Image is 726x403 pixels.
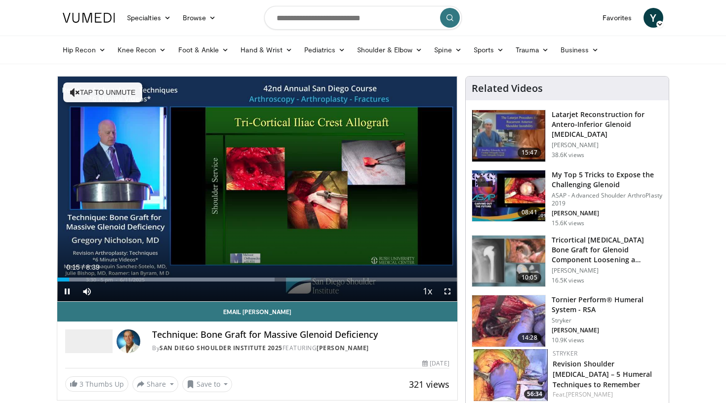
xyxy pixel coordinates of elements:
a: Business [555,40,605,60]
img: b61a968a-1fa8-450f-8774-24c9f99181bb.150x105_q85_crop-smart_upscale.jpg [472,170,545,222]
a: 3 Thumbs Up [65,376,128,392]
a: San Diego Shoulder Institute 2025 [160,344,282,352]
a: Email [PERSON_NAME] [57,302,457,322]
span: 321 views [409,378,449,390]
div: Progress Bar [57,278,457,282]
h3: My Top 5 Tricks to Expose the Challenging Glenoid [552,170,663,190]
h4: Related Videos [472,82,543,94]
button: Tap to unmute [63,82,142,102]
a: Stryker [553,349,577,358]
span: 15:47 [518,148,541,158]
span: 10:05 [518,273,541,282]
a: Shoulder & Elbow [351,40,428,60]
p: Stryker [552,317,663,324]
a: Hip Recon [57,40,112,60]
a: Y [644,8,663,28]
span: 08:41 [518,207,541,217]
a: Specialties [121,8,177,28]
h4: Technique: Bone Graft for Massive Glenoid Deficiency [152,329,449,340]
p: [PERSON_NAME] [552,326,663,334]
h3: Tornier Perform® Humeral System - RSA [552,295,663,315]
img: VuMedi Logo [63,13,115,23]
div: [DATE] [422,359,449,368]
a: Sports [468,40,510,60]
a: Knee Recon [112,40,172,60]
p: 16.5K views [552,277,584,284]
img: c16ff475-65df-4a30-84a2-4b6c3a19e2c7.150x105_q85_crop-smart_upscale.jpg [472,295,545,347]
p: 38.6K views [552,151,584,159]
img: 54195_0000_3.png.150x105_q85_crop-smart_upscale.jpg [472,236,545,287]
img: 13e13d31-afdc-4990-acd0-658823837d7a.150x105_q85_crop-smart_upscale.jpg [474,349,548,401]
span: 0:15 [66,263,80,271]
a: [PERSON_NAME] [317,344,369,352]
a: Hand & Wrist [235,40,298,60]
a: Foot & Ankle [172,40,235,60]
button: Save to [182,376,233,392]
a: 14:28 Tornier Perform® Humeral System - RSA Stryker [PERSON_NAME] 10.9K views [472,295,663,347]
button: Mute [77,282,97,301]
a: Pediatrics [298,40,351,60]
p: 15.6K views [552,219,584,227]
span: 14:28 [518,333,541,343]
a: 08:41 My Top 5 Tricks to Expose the Challenging Glenoid ASAP - Advanced Shoulder ArthroPlasty 201... [472,170,663,227]
img: San Diego Shoulder Institute 2025 [65,329,113,353]
button: Pause [57,282,77,301]
h3: Tricortical [MEDICAL_DATA] Bone Graft for Glenoid Component Loosening a… [552,235,663,265]
p: [PERSON_NAME] [552,209,663,217]
h3: Latarjet Reconstruction for Antero-Inferior Glenoid [MEDICAL_DATA] [552,110,663,139]
button: Share [132,376,178,392]
a: 56:34 [474,349,548,401]
img: Avatar [117,329,140,353]
input: Search topics, interventions [264,6,462,30]
span: 8:39 [86,263,99,271]
div: By FEATURING [152,344,449,353]
p: ASAP - Advanced Shoulder ArthroPlasty 2019 [552,192,663,207]
p: 10.9K views [552,336,584,344]
a: Spine [428,40,467,60]
a: Browse [177,8,222,28]
a: 15:47 Latarjet Reconstruction for Antero-Inferior Glenoid [MEDICAL_DATA] [PERSON_NAME] 38.6K views [472,110,663,162]
button: Fullscreen [438,282,457,301]
video-js: Video Player [57,77,457,302]
button: Playback Rate [418,282,438,301]
p: [PERSON_NAME] [552,267,663,275]
span: / [82,263,84,271]
a: [PERSON_NAME] [566,390,613,399]
a: Trauma [510,40,555,60]
span: 3 [80,379,83,389]
a: 10:05 Tricortical [MEDICAL_DATA] Bone Graft for Glenoid Component Loosening a… [PERSON_NAME] 16.5... [472,235,663,287]
img: 38708_0000_3.png.150x105_q85_crop-smart_upscale.jpg [472,110,545,161]
div: Feat. [553,390,661,399]
a: Favorites [597,8,638,28]
a: Revision Shoulder [MEDICAL_DATA] – 5 Humeral Techniques to Remember [553,359,652,389]
p: [PERSON_NAME] [552,141,663,149]
span: 56:34 [524,390,545,399]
